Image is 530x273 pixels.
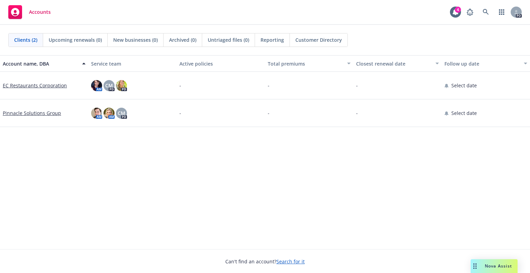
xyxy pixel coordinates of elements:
span: - [356,82,358,89]
div: Account name, DBA [3,60,78,67]
span: Nova Assist [485,263,512,269]
a: Report a Bug [463,5,477,19]
span: Reporting [261,36,284,43]
div: Follow up date [444,60,520,67]
span: - [179,82,181,89]
a: Search for it [276,258,305,265]
div: Active policies [179,60,262,67]
span: Clients (2) [14,36,37,43]
span: Can't find an account? [225,258,305,265]
span: New businesses (0) [113,36,158,43]
span: Upcoming renewals (0) [49,36,102,43]
span: Accounts [29,9,51,15]
a: EC Restaurants Corporation [3,82,67,89]
span: CM [105,82,113,89]
div: Service team [91,60,174,67]
img: photo [116,80,127,91]
button: Total premiums [265,55,353,72]
span: Select date [451,82,477,89]
div: 4 [455,7,461,13]
div: Drag to move [471,259,479,273]
span: Customer Directory [295,36,342,43]
a: Pinnacle Solutions Group [3,109,61,117]
div: Total premiums [268,60,343,67]
button: Service team [88,55,177,72]
span: - [268,109,269,117]
button: Nova Assist [471,259,518,273]
div: Closest renewal date [356,60,431,67]
a: Switch app [495,5,509,19]
button: Closest renewal date [353,55,442,72]
a: Search [479,5,493,19]
span: - [179,109,181,117]
span: Select date [451,109,477,117]
button: Active policies [177,55,265,72]
span: - [356,109,358,117]
img: photo [91,80,102,91]
img: photo [91,108,102,119]
span: Archived (0) [169,36,196,43]
button: Follow up date [442,55,530,72]
span: Untriaged files (0) [208,36,249,43]
a: Accounts [6,2,53,22]
span: CM [118,109,125,117]
span: - [268,82,269,89]
img: photo [104,108,115,119]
